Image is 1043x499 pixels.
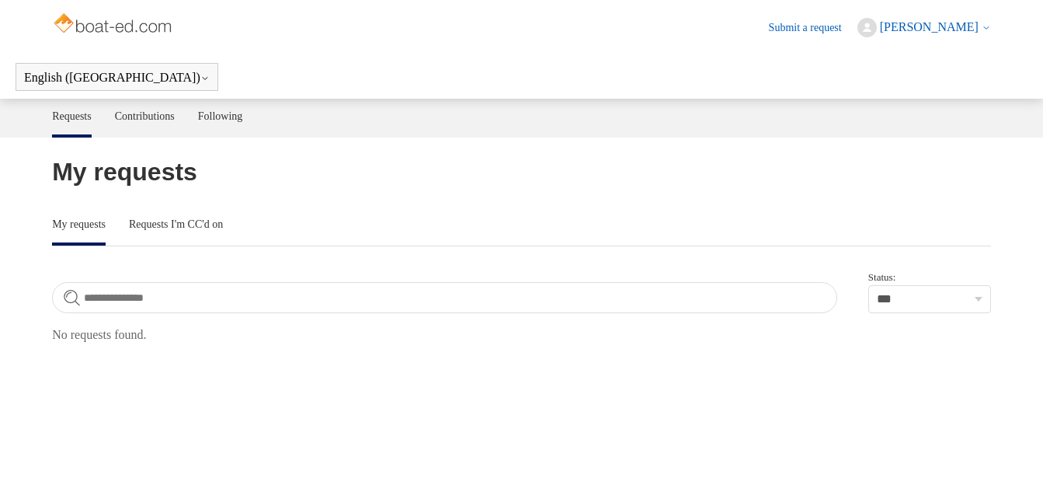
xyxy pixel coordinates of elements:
[52,153,991,190] h1: My requests
[52,326,991,344] p: No requests found.
[129,207,223,243] a: Requests I'm CC'd on
[880,20,979,33] span: [PERSON_NAME]
[857,18,991,37] button: [PERSON_NAME]
[769,19,857,36] a: Submit a request
[52,207,106,243] a: My requests
[52,99,92,134] a: Requests
[52,9,176,40] img: Boat-Ed Help Center home page
[868,270,991,285] label: Status:
[198,99,243,134] a: Following
[115,99,175,134] a: Contributions
[24,71,210,85] button: English ([GEOGRAPHIC_DATA])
